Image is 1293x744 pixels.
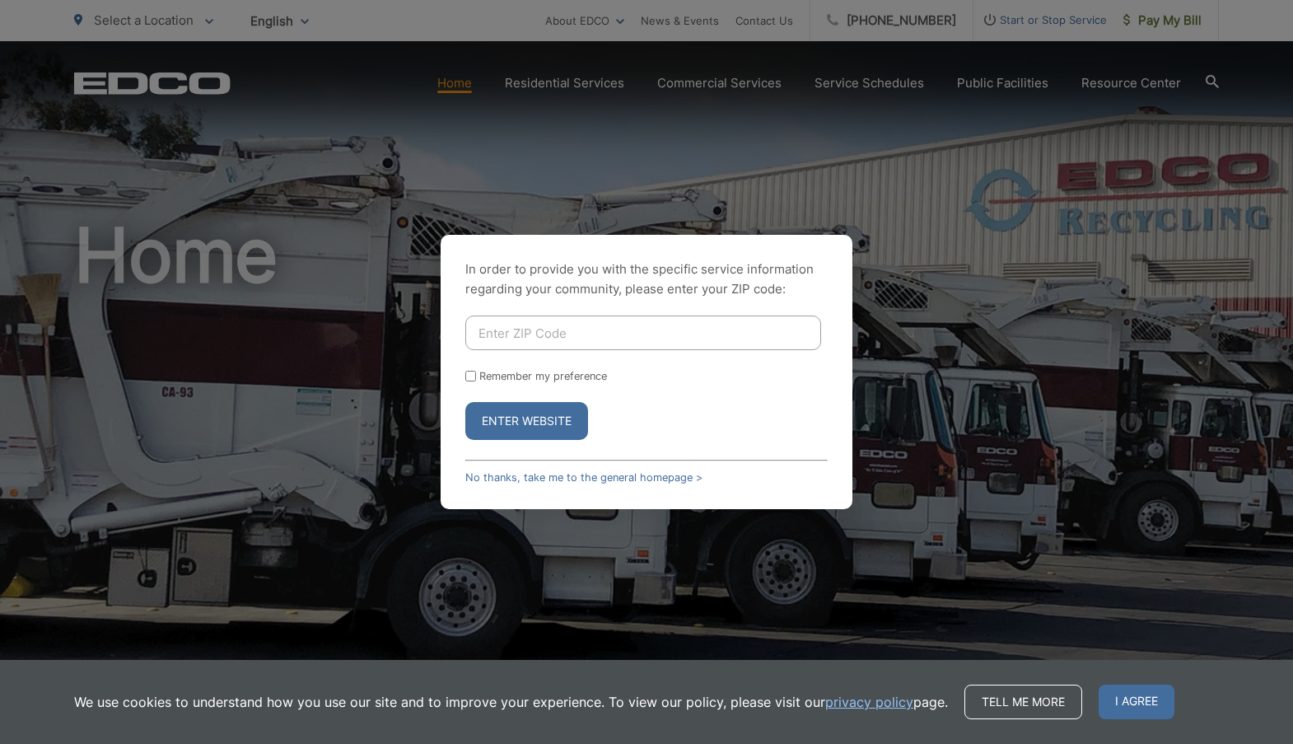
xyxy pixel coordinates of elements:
span: I agree [1099,685,1174,719]
p: We use cookies to understand how you use our site and to improve your experience. To view our pol... [74,692,948,712]
input: Enter ZIP Code [465,316,821,350]
p: In order to provide you with the specific service information regarding your community, please en... [465,260,828,299]
button: Enter Website [465,402,588,440]
a: No thanks, take me to the general homepage > [465,471,703,484]
a: Tell me more [964,685,1082,719]
label: Remember my preference [479,370,607,382]
a: privacy policy [825,692,913,712]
